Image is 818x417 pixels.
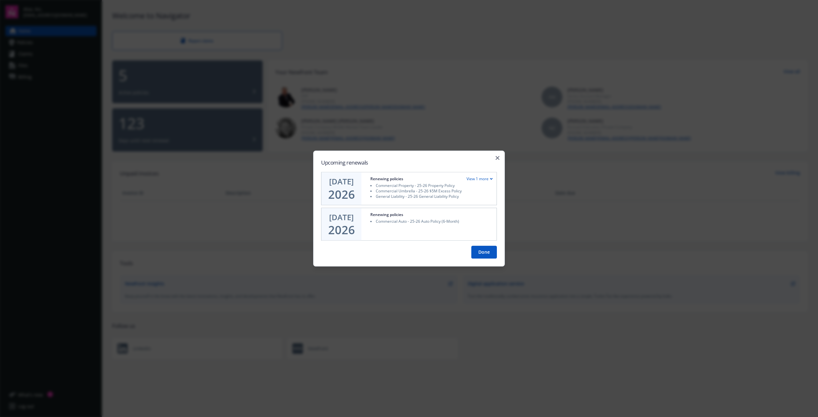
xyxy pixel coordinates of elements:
[370,183,493,188] li: Commercial Property - 25-26 Property Policy
[370,188,493,194] li: Commercial Umbrella - 25-26 $5M Excess Policy
[328,224,355,236] div: 2026
[370,219,493,224] li: Commercial Auto - 25-26 Auto Policy (6-Month)
[370,194,493,199] li: General Liability - 25-26 General Liability Policy
[328,188,355,201] div: 2026
[370,176,403,181] div: Renewing policies
[467,176,493,181] div: View 1 more
[370,212,403,217] div: Renewing policies
[329,212,354,223] div: [DATE]
[471,246,497,259] button: Done
[321,158,497,167] h2: Upcoming renewals
[329,176,354,187] div: [DATE]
